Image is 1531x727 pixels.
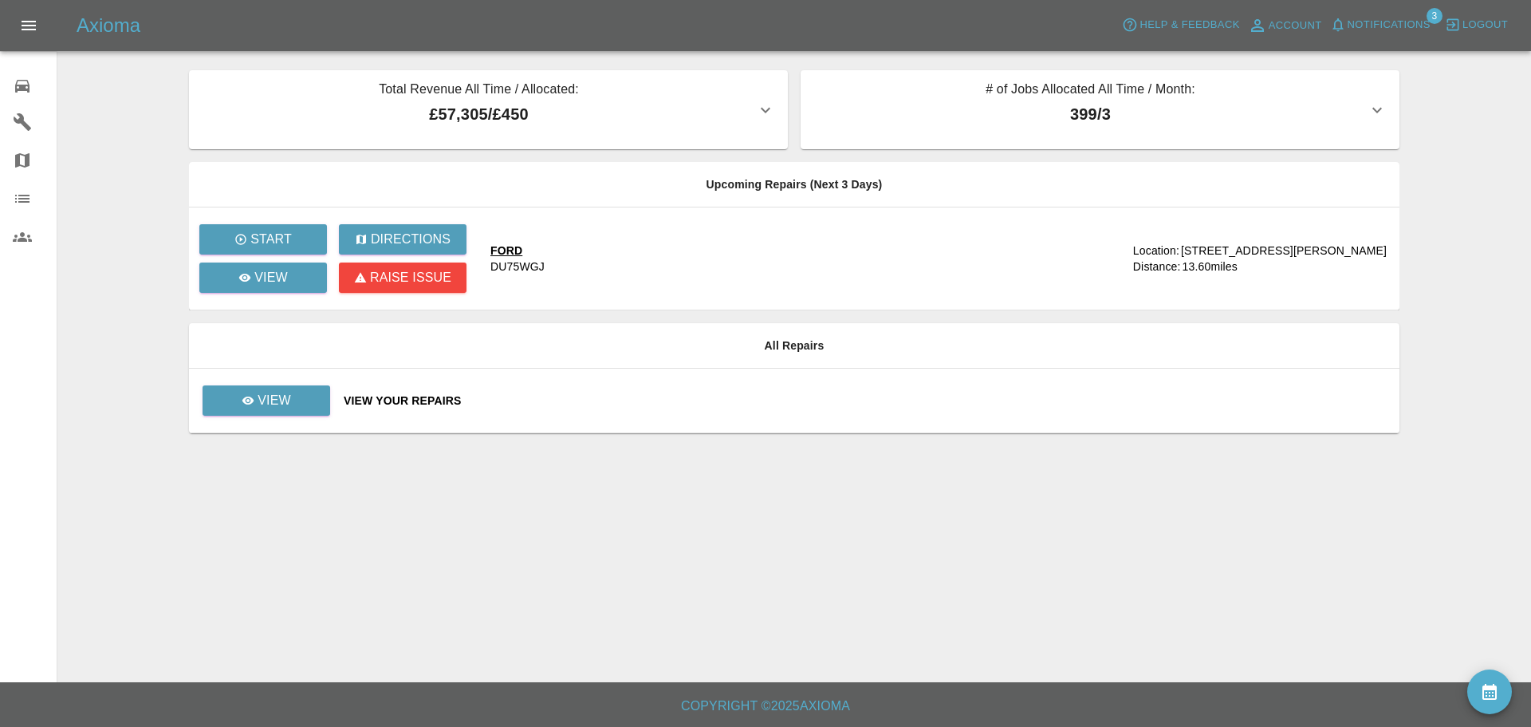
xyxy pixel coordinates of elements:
p: View [258,391,291,410]
button: availability [1467,670,1512,714]
button: # of Jobs Allocated All Time / Month:399/3 [801,70,1399,149]
span: Logout [1462,16,1508,34]
a: View [203,385,330,416]
div: 13.60 miles [1183,259,1246,275]
button: Total Revenue All Time / Allocated:£57,305/£450 [189,70,788,149]
p: Total Revenue All Time / Allocated: [202,80,756,102]
button: Logout [1441,13,1512,38]
p: # of Jobs Allocated All Time / Month: [813,80,1368,102]
a: View [199,263,327,293]
button: Notifications [1326,13,1435,38]
p: Start [250,230,292,249]
p: £57,305 / £450 [202,102,756,126]
button: Directions [339,224,466,255]
p: Directions [371,230,451,249]
h5: Axioma [77,13,140,38]
div: Distance: [1133,259,1181,275]
th: All Repairs [189,323,1399,369]
h6: Copyright © 2025 Axioma [13,695,1518,717]
a: Location:[STREET_ADDRESS][PERSON_NAME]Distance:13.60miles [1133,243,1387,275]
a: FORDDU75WGJ [490,243,1120,275]
p: Raise issue [370,268,451,287]
button: Help & Feedback [1118,13,1243,38]
a: View [202,393,331,406]
div: Location: [1133,243,1179,259]
span: Notifications [1348,16,1431,34]
p: 399 / 3 [813,102,1368,126]
span: 3 [1427,8,1442,24]
div: DU75WGJ [490,259,545,275]
button: Start [199,224,327,255]
a: Account [1244,13,1326,38]
span: Account [1269,17,1322,35]
button: Open drawer [10,6,48,45]
div: FORD [490,243,545,259]
span: Help & Feedback [1139,16,1239,34]
p: View [254,268,288,287]
a: View Your Repairs [344,393,1387,409]
th: Upcoming Repairs (Next 3 Days) [189,162,1399,207]
div: [STREET_ADDRESS][PERSON_NAME] [1181,243,1387,259]
button: Raise issue [339,263,466,293]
